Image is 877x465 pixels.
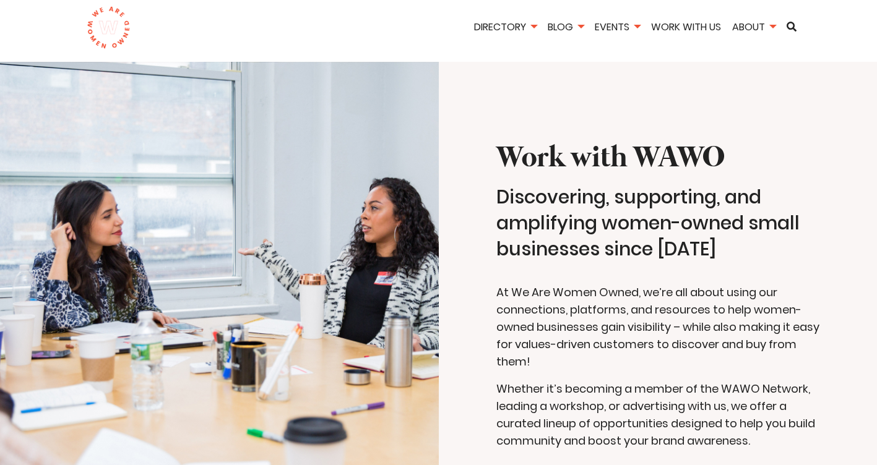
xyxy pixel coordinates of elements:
[470,19,541,37] li: Directory
[543,19,588,37] li: Blog
[728,19,780,37] li: About
[590,19,644,37] li: Events
[496,284,820,370] p: At We Are Women Owned, we’re all about using our connections, platforms, and resources to help wo...
[590,20,644,34] a: Events
[496,184,820,262] h4: Discovering, supporting, and amplifying women-owned small businesses since [DATE]
[470,20,541,34] a: Directory
[496,380,820,450] p: Whether it’s becoming a member of the WAWO Network, leading a workshop, or advertising with us, w...
[782,22,801,32] a: Search
[647,20,725,34] a: Work With Us
[496,138,820,179] h1: Work with WAWO
[728,20,780,34] a: About
[87,6,131,49] img: logo
[543,20,588,34] a: Blog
